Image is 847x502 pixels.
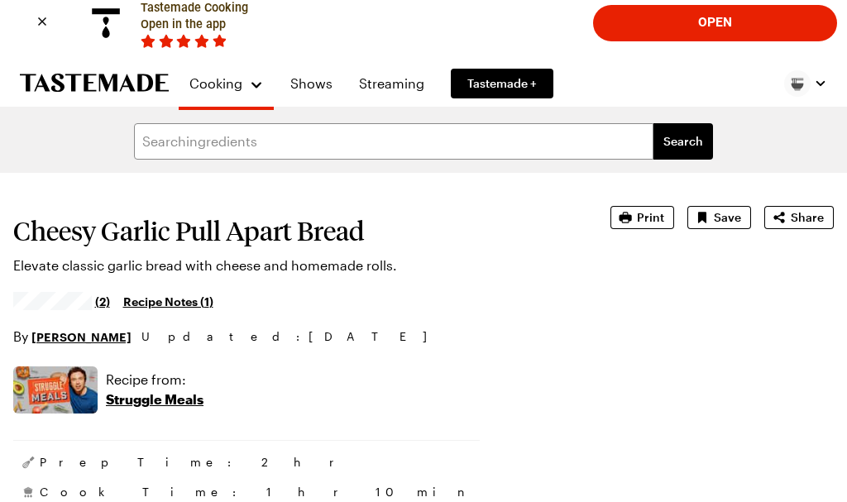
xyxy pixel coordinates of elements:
span: Search [663,133,703,150]
button: Share [764,206,834,229]
span: Cooking [189,75,242,91]
a: Recipe Notes (1) [123,292,213,310]
img: Profile picture [784,70,811,97]
a: [PERSON_NAME] [31,327,132,346]
div: Rating:5 stars [141,34,230,48]
button: Open [603,6,827,41]
a: To Tastemade Home Page [20,74,169,93]
p: Recipe from: [106,370,203,390]
a: Recipe from:Struggle Meals [106,370,203,409]
button: filters [653,123,713,160]
span: Share [791,209,824,226]
h1: Cheesy Garlic Pull Apart Bread [13,216,564,246]
img: Show where recipe is used [13,366,98,414]
p: By [13,327,132,347]
button: Print [610,206,674,229]
span: Cook Time: 1 hr 10 min [40,484,471,500]
a: 4.5/5 stars from 2 reviews [13,294,110,308]
button: Cooking [189,67,264,100]
span: Print [637,209,664,226]
span: Updated : [DATE] [141,327,443,346]
span: (2) [95,293,110,309]
a: Shows [280,60,342,107]
a: Streaming [349,60,434,107]
span: Tastemade + [467,75,537,92]
button: Profile picture [784,70,827,97]
span: Tastemade Cooking [141,1,248,15]
a: Tastemade + [451,69,553,98]
p: Elevate classic garlic bread with cheese and homemade rolls. [13,256,564,275]
div: Close banner [31,11,53,32]
p: Struggle Meals [106,390,203,409]
span: Open in the app [141,17,226,31]
span: Save [714,209,741,226]
button: Save recipe [687,206,751,229]
span: Prep Time: 2 hr [40,454,350,471]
